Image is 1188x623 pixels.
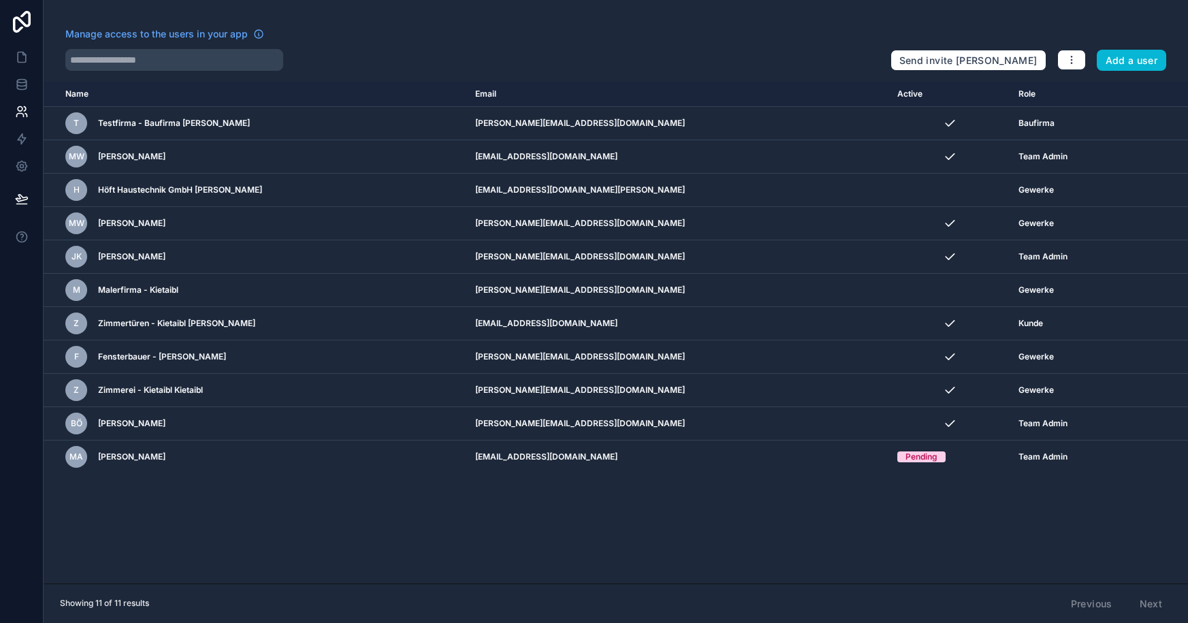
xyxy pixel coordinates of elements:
[98,118,250,129] span: Testfirma - Baufirma [PERSON_NAME]
[467,207,889,240] td: [PERSON_NAME][EMAIL_ADDRESS][DOMAIN_NAME]
[74,318,79,329] span: Z
[69,151,84,162] span: MW
[467,340,889,374] td: [PERSON_NAME][EMAIL_ADDRESS][DOMAIN_NAME]
[1018,118,1055,129] span: Baufirma
[69,451,83,462] span: MA
[1018,185,1054,195] span: Gewerke
[1097,50,1167,71] button: Add a user
[1018,218,1054,229] span: Gewerke
[467,374,889,407] td: [PERSON_NAME][EMAIL_ADDRESS][DOMAIN_NAME]
[1018,318,1043,329] span: Kunde
[1018,151,1067,162] span: Team Admin
[890,50,1046,71] button: Send invite [PERSON_NAME]
[889,82,1010,107] th: Active
[467,174,889,207] td: [EMAIL_ADDRESS][DOMAIN_NAME][PERSON_NAME]
[74,118,79,129] span: T
[1018,285,1054,295] span: Gewerke
[467,82,889,107] th: Email
[98,151,165,162] span: [PERSON_NAME]
[74,185,80,195] span: H
[98,451,165,462] span: [PERSON_NAME]
[69,218,84,229] span: MW
[65,27,264,41] a: Manage access to the users in your app
[467,441,889,474] td: [EMAIL_ADDRESS][DOMAIN_NAME]
[905,451,937,462] div: Pending
[467,140,889,174] td: [EMAIL_ADDRESS][DOMAIN_NAME]
[1018,385,1054,396] span: Gewerke
[1018,251,1067,262] span: Team Admin
[73,285,80,295] span: M
[98,418,165,429] span: [PERSON_NAME]
[467,274,889,307] td: [PERSON_NAME][EMAIL_ADDRESS][DOMAIN_NAME]
[98,285,178,295] span: Malerfirma - Kietaibl
[98,185,262,195] span: Höft Haustechnik GmbH [PERSON_NAME]
[1018,351,1054,362] span: Gewerke
[60,598,149,609] span: Showing 11 of 11 results
[74,385,79,396] span: Z
[98,318,255,329] span: Zimmertüren - Kietaibl [PERSON_NAME]
[467,307,889,340] td: [EMAIL_ADDRESS][DOMAIN_NAME]
[467,240,889,274] td: [PERSON_NAME][EMAIL_ADDRESS][DOMAIN_NAME]
[467,107,889,140] td: [PERSON_NAME][EMAIL_ADDRESS][DOMAIN_NAME]
[98,218,165,229] span: [PERSON_NAME]
[74,351,79,362] span: F
[1018,418,1067,429] span: Team Admin
[467,407,889,441] td: [PERSON_NAME][EMAIL_ADDRESS][DOMAIN_NAME]
[98,251,165,262] span: [PERSON_NAME]
[44,82,1188,584] div: scrollable content
[44,82,467,107] th: Name
[1010,82,1132,107] th: Role
[1018,451,1067,462] span: Team Admin
[98,351,226,362] span: Fensterbauer - [PERSON_NAME]
[71,251,82,262] span: JK
[65,27,248,41] span: Manage access to the users in your app
[98,385,203,396] span: Zimmerei - Kietaibl Kietaibl
[71,418,82,429] span: BÖ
